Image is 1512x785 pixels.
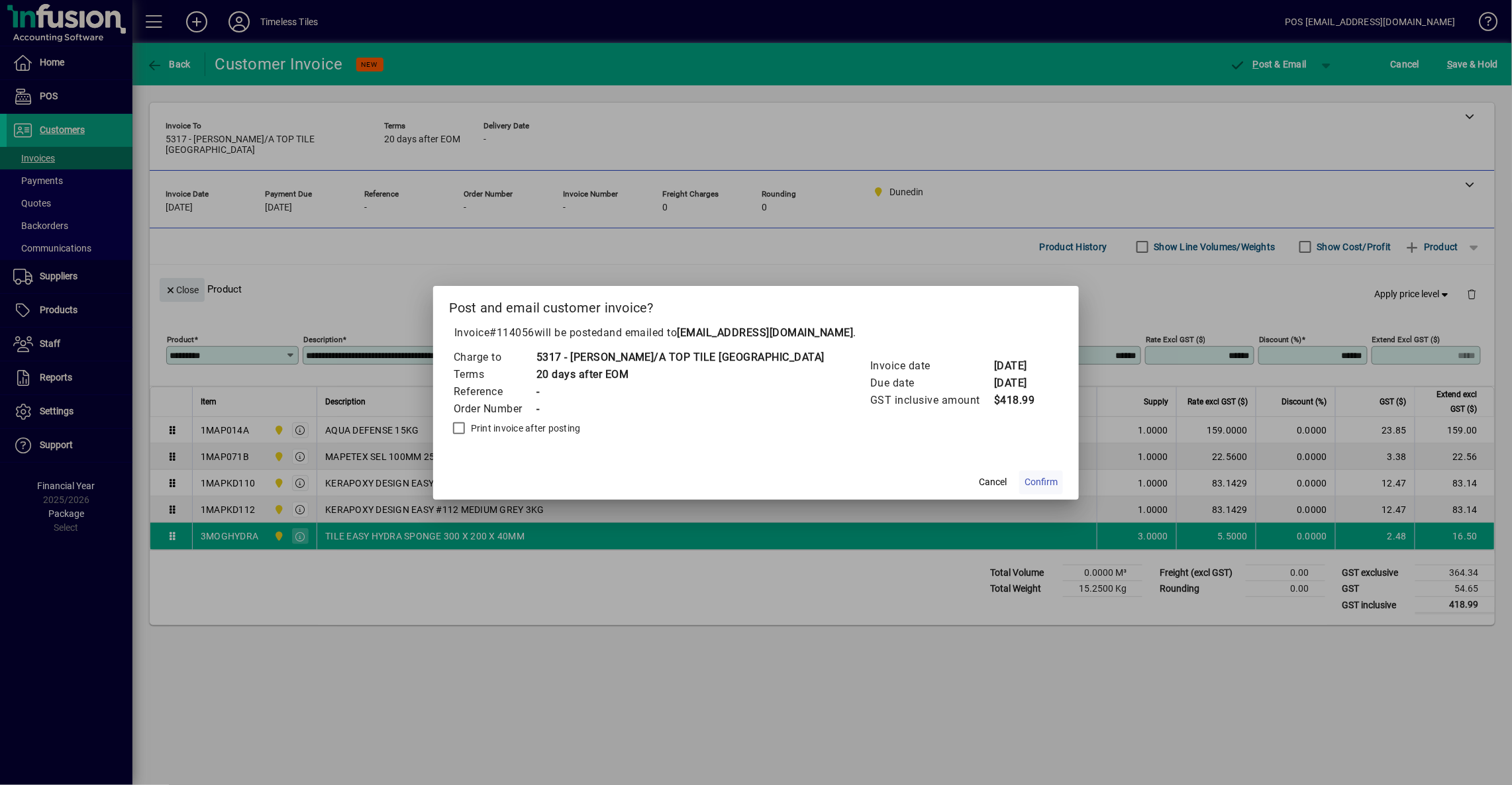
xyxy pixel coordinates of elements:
td: GST inclusive amount [870,392,993,409]
b: [EMAIL_ADDRESS][DOMAIN_NAME] [678,326,854,339]
td: [DATE] [993,357,1046,375]
td: [DATE] [993,375,1046,392]
span: Cancel [979,475,1007,489]
td: 20 days after EOM [536,366,825,383]
button: Cancel [972,471,1014,494]
td: Invoice date [870,357,993,375]
td: - [536,383,825,400]
button: Confirm [1019,471,1063,494]
td: - [536,400,825,418]
td: Due date [870,375,993,392]
h2: Post and email customer invoice? [433,286,1080,324]
span: #114056 [489,326,534,339]
td: Reference [453,383,536,400]
td: Terms [453,366,536,383]
p: Invoice will be posted . [449,325,1064,341]
td: 5317 - [PERSON_NAME]/A TOP TILE [GEOGRAPHIC_DATA] [536,349,825,366]
td: $418.99 [993,392,1046,409]
span: and emailed to [603,326,854,339]
label: Print invoice after posting [468,422,581,435]
span: Confirm [1025,475,1058,489]
td: Order Number [453,400,536,418]
td: Charge to [453,349,536,366]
